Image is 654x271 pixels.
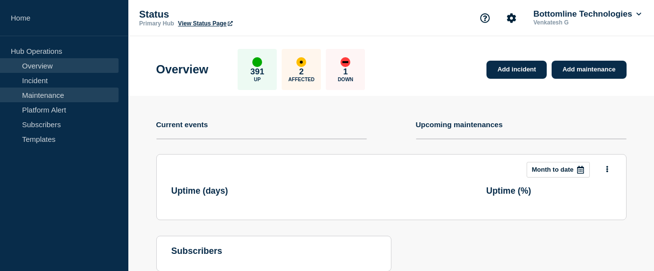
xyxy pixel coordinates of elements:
[552,61,626,79] a: Add maintenance
[178,20,232,27] a: View Status Page
[527,162,590,178] button: Month to date
[486,61,547,79] a: Add incident
[156,63,209,76] h1: Overview
[139,9,335,20] p: Status
[139,20,174,27] p: Primary Hub
[299,67,304,77] p: 2
[475,8,495,28] button: Support
[343,67,348,77] p: 1
[171,186,228,196] h3: Uptime ( days )
[338,77,353,82] p: Down
[250,67,264,77] p: 391
[532,19,633,26] p: Venkatesh G
[486,186,532,196] h3: Uptime ( % )
[532,9,643,19] button: Bottomline Technologies
[501,8,522,28] button: Account settings
[340,57,350,67] div: down
[254,77,261,82] p: Up
[171,246,376,256] h4: subscribers
[156,120,208,129] h4: Current events
[416,120,503,129] h4: Upcoming maintenances
[532,166,574,173] p: Month to date
[289,77,315,82] p: Affected
[252,57,262,67] div: up
[296,57,306,67] div: affected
